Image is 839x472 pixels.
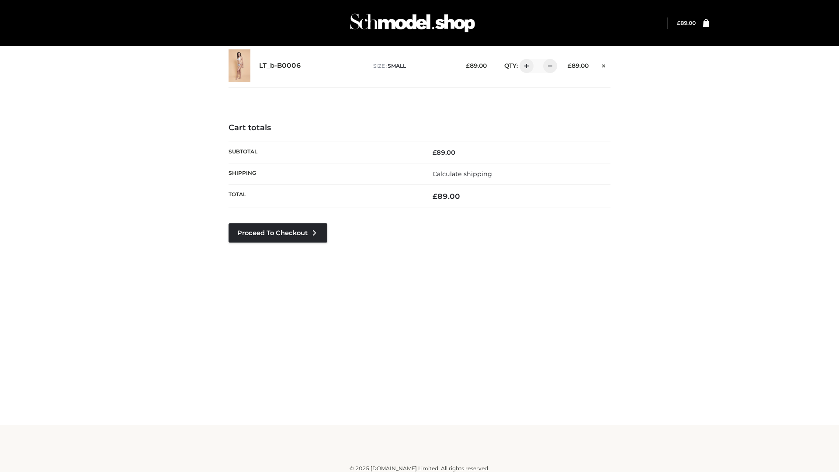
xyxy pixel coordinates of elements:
h4: Cart totals [229,123,610,133]
span: £ [433,192,437,201]
span: £ [568,62,572,69]
a: LT_b-B0006 [259,62,301,70]
bdi: 89.00 [433,149,455,156]
img: LT_b-B0006 - SMALL [229,49,250,82]
span: SMALL [388,62,406,69]
span: £ [677,20,680,26]
th: Shipping [229,163,419,184]
bdi: 89.00 [677,20,696,26]
a: Proceed to Checkout [229,223,327,243]
a: Remove this item [597,59,610,70]
bdi: 89.00 [466,62,487,69]
img: Schmodel Admin 964 [347,6,478,40]
bdi: 89.00 [568,62,589,69]
a: Calculate shipping [433,170,492,178]
span: £ [466,62,470,69]
p: size : [373,62,452,70]
th: Total [229,185,419,208]
bdi: 89.00 [433,192,460,201]
span: £ [433,149,437,156]
a: £89.00 [677,20,696,26]
div: QTY: [496,59,554,73]
th: Subtotal [229,142,419,163]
